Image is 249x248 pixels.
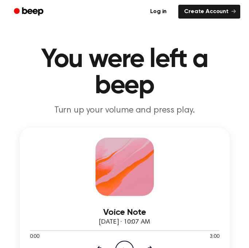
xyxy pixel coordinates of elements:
a: Beep [9,5,50,19]
span: 0:00 [30,233,39,241]
h1: You were left a beep [9,47,240,99]
p: Turn up your volume and press play. [9,105,240,116]
a: Create Account [178,5,240,19]
a: Log in [143,3,174,20]
span: [DATE] · 10:07 AM [99,219,150,225]
span: 3:00 [210,233,219,241]
h3: Voice Note [30,208,219,217]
